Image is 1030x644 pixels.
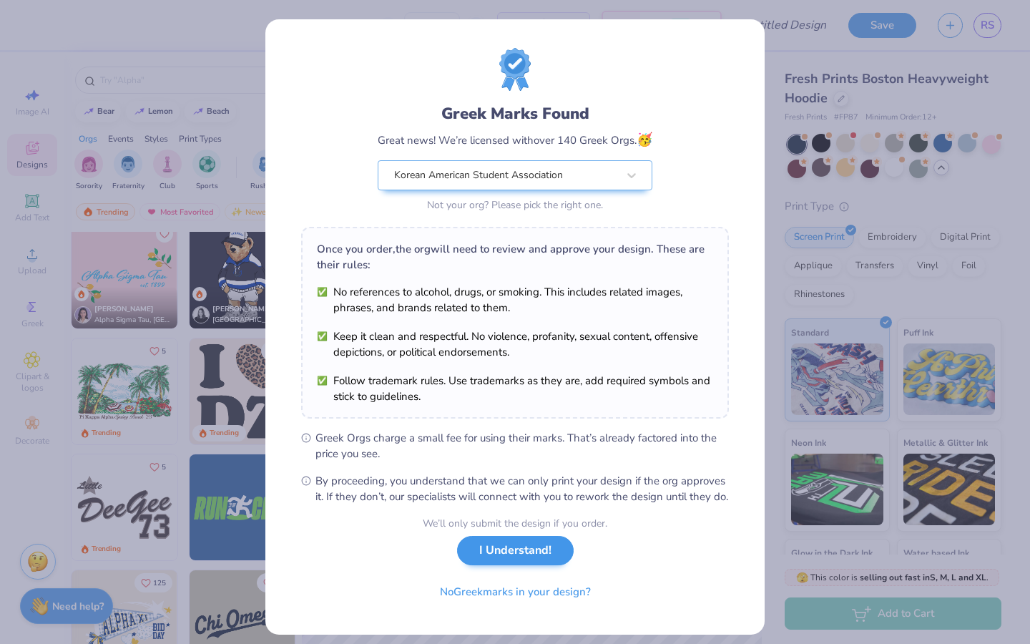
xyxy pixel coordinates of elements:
span: Greek Orgs charge a small fee for using their marks. That’s already factored into the price you see. [315,430,729,462]
button: NoGreekmarks in your design? [428,577,603,607]
div: We’ll only submit the design if you order. [423,516,607,531]
button: I Understand! [457,536,574,565]
div: Not your org? Please pick the right one. [378,197,652,213]
span: 🥳 [637,131,652,148]
li: Follow trademark rules. Use trademarks as they are, add required symbols and stick to guidelines. [317,373,713,404]
span: By proceeding, you understand that we can only print your design if the org approves it. If they ... [315,473,729,504]
div: Once you order, the org will need to review and approve your design. These are their rules: [317,241,713,273]
li: Keep it clean and respectful. No violence, profanity, sexual content, offensive depictions, or po... [317,328,713,360]
div: Great news! We’re licensed with over 140 Greek Orgs. [378,130,652,150]
div: Greek Marks Found [378,102,652,125]
li: No references to alcohol, drugs, or smoking. This includes related images, phrases, and brands re... [317,284,713,316]
img: license-marks-badge.png [499,48,531,91]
